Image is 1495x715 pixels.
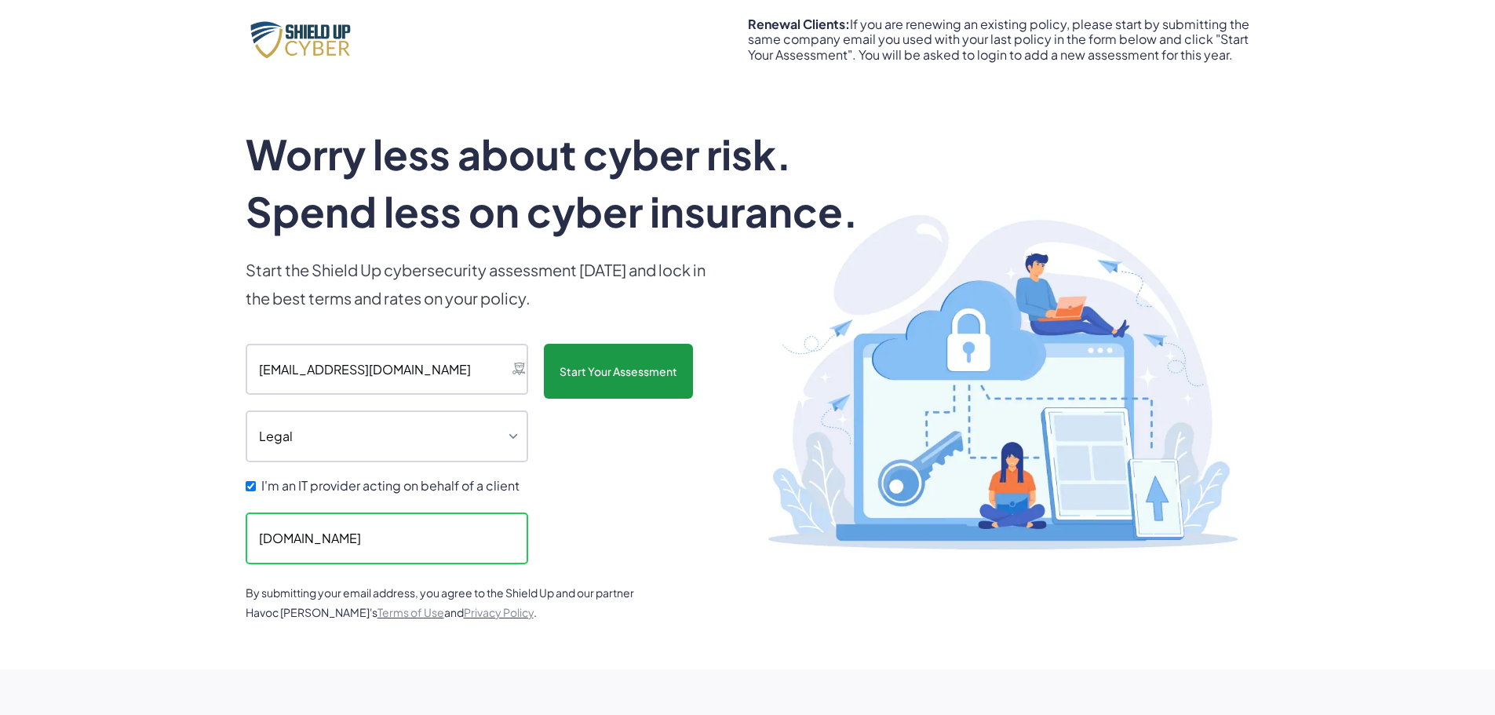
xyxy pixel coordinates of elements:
h1: Worry less about cyber risk. Spend less on cyber insurance. [246,126,899,240]
div: By submitting your email address, you agree to the Shield Up and our partner Havoc [PERSON_NAME]'... [246,583,654,622]
p: Start the Shield Up cybersecurity assessment [DATE] and lock in the best terms and rates on your ... [246,256,717,312]
span: I'm an IT provider acting on behalf of a client [261,478,520,493]
input: Enter your client's website [246,513,528,564]
form: scanform [246,344,717,564]
img: Shield Up Cyber Logo [246,17,363,61]
strong: Renewal Clients: [748,16,850,32]
a: Terms of Use [377,605,444,619]
input: Enter your company email [246,344,528,396]
div: If you are renewing an existing policy, please start by submitting the same company email you use... [748,16,1250,62]
a: Privacy Policy [464,605,534,619]
input: Start Your Assessment [544,344,693,399]
input: I'm an IT provider acting on behalf of a client [246,481,256,491]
